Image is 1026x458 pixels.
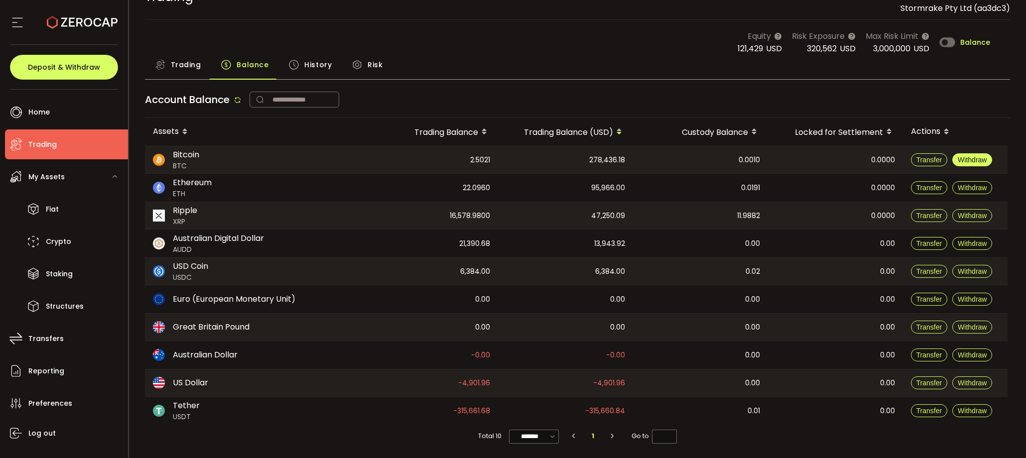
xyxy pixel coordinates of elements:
span: Max Risk Limit [866,30,918,42]
span: Preferences [28,396,72,411]
button: Withdraw [952,153,992,166]
span: Australian Digital Dollar [173,232,264,244]
span: 0.0000 [871,154,895,166]
span: USD [913,43,929,54]
button: Transfer [911,153,948,166]
button: Withdraw [952,265,992,278]
span: USDT [173,412,200,422]
span: 121,429 [738,43,763,54]
span: 0.00 [880,294,895,305]
span: My Assets [28,170,65,184]
span: 278,436.18 [589,154,625,166]
span: 0.02 [746,266,760,277]
span: Transfer [916,351,942,359]
span: 0.00 [880,377,895,389]
img: usdt_portfolio.svg [153,405,165,417]
button: Deposit & Withdraw [10,55,118,80]
div: Chat Widget [976,410,1026,458]
span: Transfer [916,267,942,275]
span: USD Coin [173,260,208,272]
span: Risk Exposure [792,30,845,42]
span: 0.00 [610,322,625,333]
button: Transfer [911,321,948,334]
button: Transfer [911,348,948,361]
button: Transfer [911,293,948,306]
span: 0.00 [475,294,490,305]
span: Transfer [916,407,942,415]
span: -315,661.68 [453,405,490,417]
span: Withdraw [958,212,987,220]
span: Ripple [173,205,197,217]
span: Transfers [28,332,64,346]
div: Trading Balance [363,123,498,140]
span: 11.9882 [737,210,760,222]
span: XRP [173,217,197,227]
span: Withdraw [958,407,987,415]
img: usd_portfolio.svg [153,377,165,389]
span: Tether [173,400,200,412]
img: gbp_portfolio.svg [153,321,165,333]
span: 0.00 [880,322,895,333]
div: Actions [903,123,1008,140]
span: 0.00 [880,405,895,417]
button: Withdraw [952,237,992,250]
span: History [304,55,332,75]
span: Withdraw [958,295,987,303]
span: USD [840,43,856,54]
span: Risk [368,55,383,75]
span: Euro (European Monetary Unit) [173,293,295,305]
span: 0.00 [610,294,625,305]
span: Go to [632,429,677,443]
span: 0.00 [475,322,490,333]
span: Withdraw [958,267,987,275]
span: Log out [28,426,56,441]
span: Withdraw [958,351,987,359]
span: Crypto [46,234,71,249]
button: Transfer [911,209,948,222]
span: Trading [28,137,57,152]
span: Withdraw [958,379,987,387]
div: Locked for Settlement [768,123,903,140]
img: xrp_portfolio.png [153,210,165,222]
img: btc_portfolio.svg [153,154,165,166]
span: 320,562 [807,43,837,54]
span: Reporting [28,364,64,378]
div: Trading Balance (USD) [498,123,633,140]
span: Transfer [916,212,942,220]
span: Equity [748,30,771,42]
span: Account Balance [145,93,230,107]
span: Stormrake Pty Ltd (aa3dc3) [900,2,1010,14]
span: Transfer [916,295,942,303]
span: 0.00 [745,238,760,249]
span: 0.01 [748,405,760,417]
span: Transfer [916,184,942,192]
button: Withdraw [952,209,992,222]
button: Withdraw [952,376,992,389]
span: -315,660.84 [585,405,625,417]
button: Withdraw [952,348,992,361]
span: Transfer [916,379,942,387]
span: Transfer [916,323,942,331]
button: Withdraw [952,404,992,417]
span: Withdraw [958,239,987,247]
div: Assets [145,123,363,140]
span: Fiat [46,202,59,217]
span: 0.00 [880,238,895,249]
span: Home [28,105,50,119]
span: Trading [171,55,201,75]
img: aud_portfolio.svg [153,349,165,361]
span: -4,901.96 [593,377,625,389]
span: Staking [46,267,73,281]
span: Balance [960,39,990,46]
span: -4,901.96 [458,377,490,389]
button: Transfer [911,181,948,194]
img: usdc_portfolio.svg [153,265,165,277]
span: Withdraw [958,184,987,192]
li: 1 [584,429,602,443]
div: Custody Balance [633,123,768,140]
span: 2.5021 [470,154,490,166]
span: BTC [173,161,199,171]
span: ETH [173,189,212,199]
button: Transfer [911,265,948,278]
span: 13,943.92 [594,238,625,249]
